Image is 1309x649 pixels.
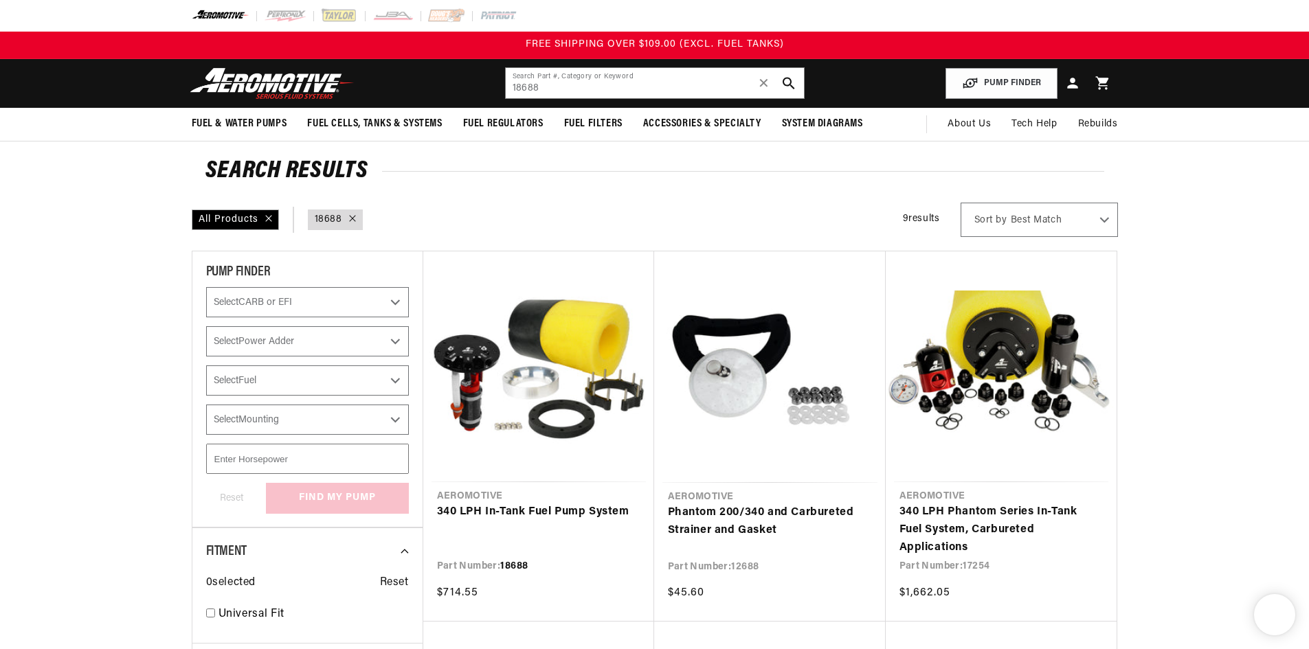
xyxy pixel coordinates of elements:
[219,606,409,624] a: Universal Fit
[937,108,1001,141] a: About Us
[453,108,554,140] summary: Fuel Regulators
[946,68,1058,99] button: PUMP FINDER
[782,117,863,131] span: System Diagrams
[206,444,409,474] input: Enter Horsepower
[1078,117,1118,132] span: Rebuilds
[643,117,761,131] span: Accessories & Specialty
[437,503,640,521] a: 340 LPH In-Tank Fuel Pump System
[206,574,256,592] span: 0 selected
[297,108,452,140] summary: Fuel Cells, Tanks & Systems
[974,214,1007,227] span: Sort by
[554,108,633,140] summary: Fuel Filters
[668,504,872,539] a: Phantom 200/340 and Carbureted Strainer and Gasket
[206,545,247,558] span: Fitment
[205,161,1104,183] h2: Search Results
[463,117,544,131] span: Fuel Regulators
[206,326,409,356] select: Power Adder
[1011,117,1057,132] span: Tech Help
[899,503,1103,556] a: 340 LPH Phantom Series In-Tank Fuel System, Carbureted Applications
[186,67,358,100] img: Aeromotive
[526,39,784,49] span: FREE SHIPPING OVER $109.00 (EXCL. FUEL TANKS)
[903,214,940,224] span: 9 results
[948,119,991,129] span: About Us
[772,108,873,140] summary: System Diagrams
[1068,108,1128,141] summary: Rebuilds
[758,72,770,94] span: ✕
[307,117,442,131] span: Fuel Cells, Tanks & Systems
[315,212,342,227] a: 18688
[206,365,409,396] select: Fuel
[380,574,409,592] span: Reset
[564,117,623,131] span: Fuel Filters
[206,405,409,435] select: Mounting
[774,68,804,98] button: search button
[633,108,772,140] summary: Accessories & Specialty
[206,287,409,317] select: CARB or EFI
[961,203,1118,237] select: Sort by
[181,108,298,140] summary: Fuel & Water Pumps
[506,68,804,98] input: Search by Part Number, Category or Keyword
[206,265,271,279] span: PUMP FINDER
[192,209,279,230] div: All Products
[1001,108,1067,141] summary: Tech Help
[192,117,287,131] span: Fuel & Water Pumps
